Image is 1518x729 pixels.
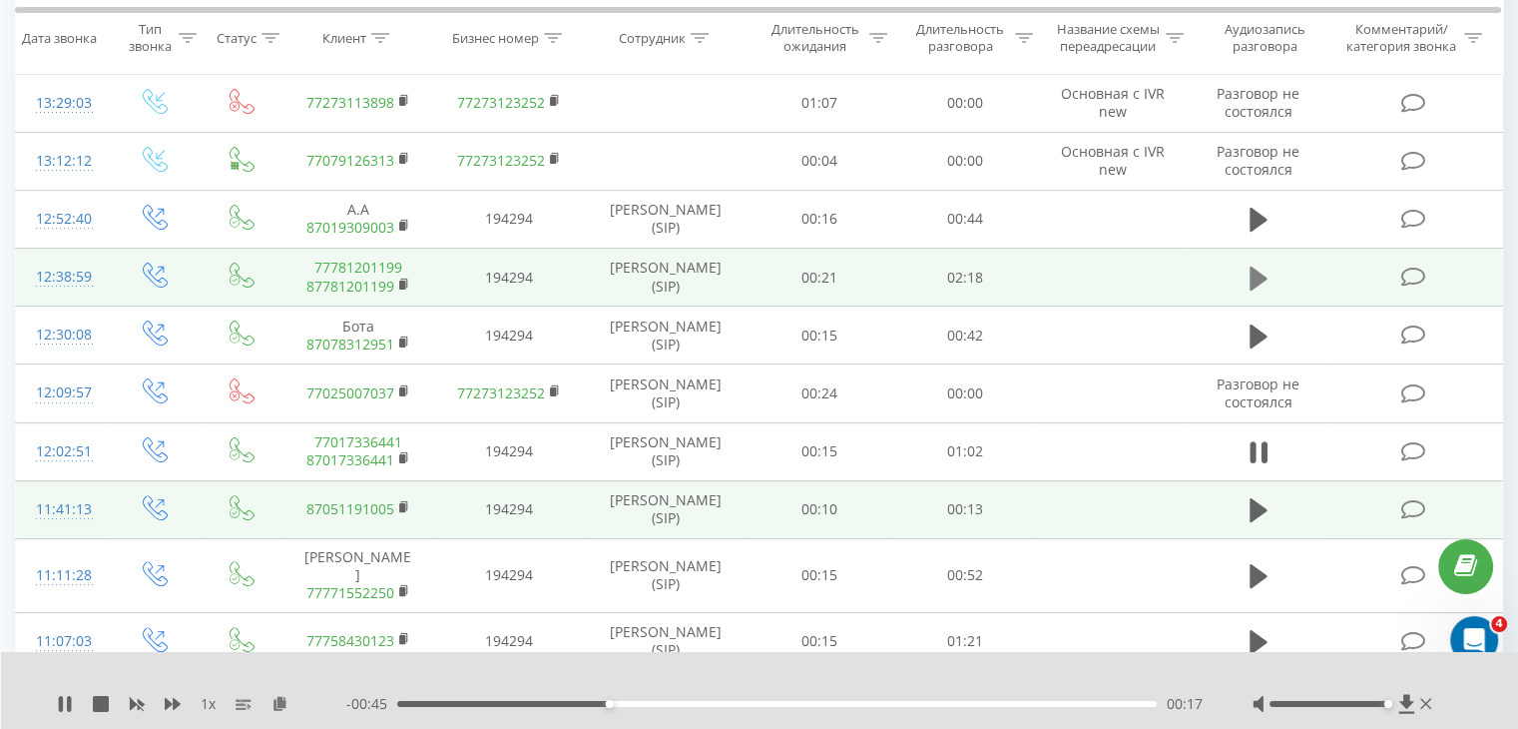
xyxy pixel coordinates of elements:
[892,74,1037,132] td: 00:00
[1217,374,1299,411] span: Разговор не состоялся
[36,432,89,471] div: 12:02:51
[892,480,1037,538] td: 00:13
[892,539,1037,613] td: 00:52
[433,539,584,613] td: 194294
[1450,616,1498,664] iframe: Intercom live chat
[585,539,748,613] td: [PERSON_NAME] (SIP)
[36,84,89,123] div: 13:29:03
[1037,132,1188,190] td: Основная с IVR new
[346,694,397,714] span: - 00:45
[892,132,1037,190] td: 00:00
[748,480,892,538] td: 00:10
[748,74,892,132] td: 01:07
[585,422,748,480] td: [PERSON_NAME] (SIP)
[765,21,865,55] div: Длительность ожидания
[433,422,584,480] td: 194294
[433,612,584,670] td: 194294
[306,93,394,112] a: 77273113898
[910,21,1010,55] div: Длительность разговора
[1167,694,1203,714] span: 00:17
[314,258,402,277] a: 77781201199
[748,612,892,670] td: 00:15
[748,539,892,613] td: 00:15
[22,29,97,46] div: Дата звонка
[585,190,748,248] td: [PERSON_NAME] (SIP)
[433,480,584,538] td: 194294
[1217,142,1299,179] span: Разговор не состоялся
[36,556,89,595] div: 11:11:28
[282,539,433,613] td: [PERSON_NAME]
[892,249,1037,307] td: 02:18
[433,190,584,248] td: 194294
[892,364,1037,422] td: 00:00
[306,383,394,402] a: 77025007037
[306,335,394,354] a: 87078312951
[36,490,89,529] div: 11:41:13
[748,422,892,480] td: 00:15
[322,29,366,46] div: Клиент
[585,480,748,538] td: [PERSON_NAME] (SIP)
[585,307,748,364] td: [PERSON_NAME] (SIP)
[314,432,402,451] a: 77017336441
[606,700,614,708] div: Accessibility label
[892,422,1037,480] td: 01:02
[282,190,433,248] td: A.A
[36,142,89,181] div: 13:12:12
[892,612,1037,670] td: 01:21
[1491,616,1507,632] span: 4
[748,307,892,364] td: 00:15
[306,583,394,602] a: 77771552250
[457,151,545,170] a: 77273123252
[201,694,216,714] span: 1 x
[306,151,394,170] a: 77079126313
[282,307,433,364] td: Бота
[585,612,748,670] td: [PERSON_NAME] (SIP)
[748,249,892,307] td: 00:21
[306,450,394,469] a: 87017336441
[36,622,89,661] div: 11:07:03
[306,631,394,650] a: 77758430123
[748,132,892,190] td: 00:04
[126,21,173,55] div: Тип звонка
[585,364,748,422] td: [PERSON_NAME] (SIP)
[217,29,256,46] div: Статус
[1383,700,1391,708] div: Accessibility label
[1342,21,1459,55] div: Комментарий/категория звонка
[36,316,89,355] div: 12:30:08
[306,499,394,518] a: 87051191005
[748,190,892,248] td: 00:16
[306,277,394,296] a: 87781201199
[457,93,545,112] a: 77273123252
[1207,21,1323,55] div: Аудиозапись разговора
[585,249,748,307] td: [PERSON_NAME] (SIP)
[452,29,539,46] div: Бизнес номер
[36,258,89,297] div: 12:38:59
[892,307,1037,364] td: 00:42
[1217,84,1299,121] span: Разговор не состоялся
[1056,21,1161,55] div: Название схемы переадресации
[433,307,584,364] td: 194294
[748,364,892,422] td: 00:24
[306,218,394,237] a: 87019309003
[457,383,545,402] a: 77273123252
[892,190,1037,248] td: 00:44
[1037,74,1188,132] td: Основная с IVR new
[36,373,89,412] div: 12:09:57
[619,29,686,46] div: Сотрудник
[36,200,89,239] div: 12:52:40
[433,249,584,307] td: 194294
